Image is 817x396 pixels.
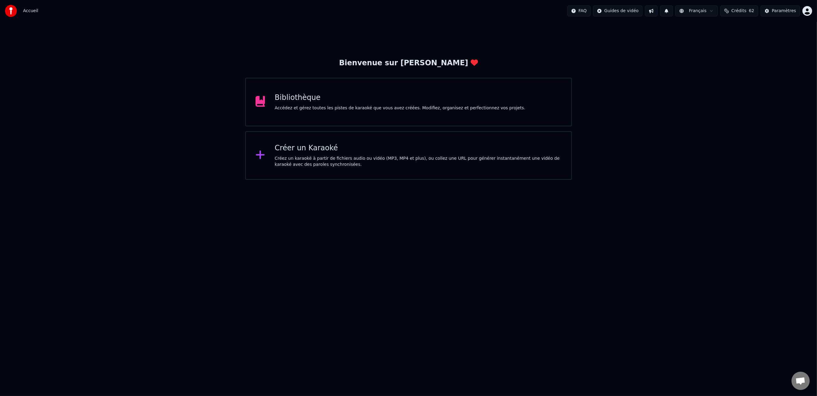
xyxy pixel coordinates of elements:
div: Accédez et gérez toutes les pistes de karaoké que vous avez créées. Modifiez, organisez et perfec... [275,105,525,111]
nav: breadcrumb [23,8,38,14]
div: Bibliothèque [275,93,525,103]
button: Guides de vidéo [593,5,642,16]
button: FAQ [567,5,591,16]
img: youka [5,5,17,17]
span: Crédits [731,8,746,14]
div: Bienvenue sur [PERSON_NAME] [339,58,478,68]
div: Créez un karaoké à partir de fichiers audio ou vidéo (MP3, MP4 et plus), ou collez une URL pour g... [275,155,561,168]
div: Créer un Karaoké [275,143,561,153]
span: Accueil [23,8,38,14]
button: Paramètres [761,5,800,16]
a: Ouvrir le chat [792,372,810,390]
button: Crédits62 [720,5,758,16]
div: Paramètres [772,8,796,14]
span: 62 [749,8,754,14]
